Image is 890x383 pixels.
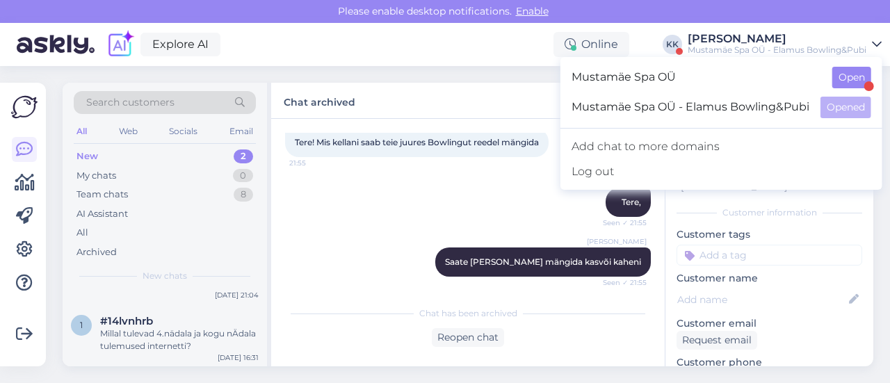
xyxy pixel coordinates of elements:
[106,30,135,59] img: explore-ai
[622,197,641,207] span: Tere,
[295,137,539,147] span: Tere! Mis kellani saab teie juures Bowlingut reedel mängida
[677,316,862,331] p: Customer email
[594,277,647,288] span: Seen ✓ 21:55
[512,5,553,17] span: Enable
[677,292,846,307] input: Add name
[284,91,355,110] label: Chat archived
[677,271,862,286] p: Customer name
[594,218,647,228] span: Seen ✓ 21:55
[76,226,88,240] div: All
[227,122,256,140] div: Email
[688,44,866,56] div: Mustamäe Spa OÜ - Elamus Bowling&Pubi
[76,149,98,163] div: New
[677,206,862,219] div: Customer information
[215,290,259,300] div: [DATE] 21:04
[11,94,38,120] img: Askly Logo
[76,207,128,221] div: AI Assistant
[234,149,253,163] div: 2
[74,122,90,140] div: All
[832,67,871,88] button: Open
[688,33,882,56] a: [PERSON_NAME]Mustamäe Spa OÜ - Elamus Bowling&Pubi
[553,32,629,57] div: Online
[140,33,220,56] a: Explore AI
[166,122,200,140] div: Socials
[86,95,175,110] span: Search customers
[100,327,259,352] div: Millal tulevad 4.nädala ja kogu nÄdala tulemused internetti?
[234,188,253,202] div: 8
[560,159,882,184] div: Log out
[688,33,866,44] div: [PERSON_NAME]
[289,158,341,168] span: 21:55
[116,122,140,140] div: Web
[572,97,809,118] span: Mustamäe Spa OÜ - Elamus Bowling&Pubi
[143,270,187,282] span: New chats
[445,256,641,267] span: Saate [PERSON_NAME] mängida kasvõi kaheni
[100,315,153,327] span: #14lvnhrb
[820,97,871,118] button: Opened
[76,169,116,183] div: My chats
[560,134,882,159] a: Add chat to more domains
[572,67,821,88] span: Mustamäe Spa OÜ
[677,245,862,266] input: Add a tag
[677,355,862,370] p: Customer phone
[677,331,757,350] div: Request email
[677,227,862,242] p: Customer tags
[663,35,682,54] div: KK
[419,307,517,320] span: Chat has been archived
[218,352,259,363] div: [DATE] 16:31
[76,245,117,259] div: Archived
[587,236,647,247] span: [PERSON_NAME]
[233,169,253,183] div: 0
[80,320,83,330] span: 1
[76,188,128,202] div: Team chats
[432,328,504,347] div: Reopen chat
